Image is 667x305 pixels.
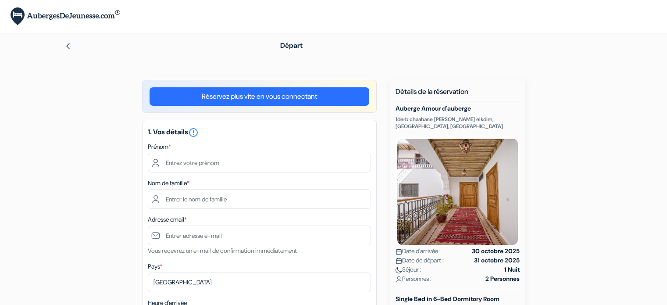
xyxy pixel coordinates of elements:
span: Date d'arrivée : [396,247,441,256]
i: error_outline [188,127,199,138]
img: calendar.svg [396,258,402,264]
label: Prénom [148,142,171,151]
label: Adresse email [148,215,187,224]
img: calendar.svg [396,248,402,255]
p: 1derb chaabane [PERSON_NAME] elkdim, [GEOGRAPHIC_DATA], [GEOGRAPHIC_DATA] [396,116,520,130]
h5: Auberge Amour d'auberge [396,105,520,112]
h5: Détails de la réservation [396,87,520,101]
a: Réservez plus vite en vous connectant [150,87,369,106]
input: Entrez votre prénom [148,153,371,172]
span: Date de départ : [396,256,444,265]
label: Nom de famille [148,179,189,188]
strong: 2 Personnes [485,274,520,283]
h5: 1. Vos détails [148,127,371,138]
img: moon.svg [396,267,402,273]
a: error_outline [188,127,199,136]
input: Entrer adresse e-mail [148,226,371,245]
small: Vous recevrez un e-mail de confirmation immédiatement [148,247,297,255]
strong: 31 octobre 2025 [474,256,520,265]
img: left_arrow.svg [64,43,71,50]
span: Personnes : [396,274,432,283]
input: Entrer le nom de famille [148,189,371,209]
label: Pays [148,262,162,271]
strong: 1 Nuit [504,265,520,274]
strong: 30 octobre 2025 [472,247,520,256]
span: Départ [280,41,303,50]
img: user_icon.svg [396,276,402,283]
span: Séjour : [396,265,421,274]
img: AubergesDeJeunesse.com [11,7,120,25]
